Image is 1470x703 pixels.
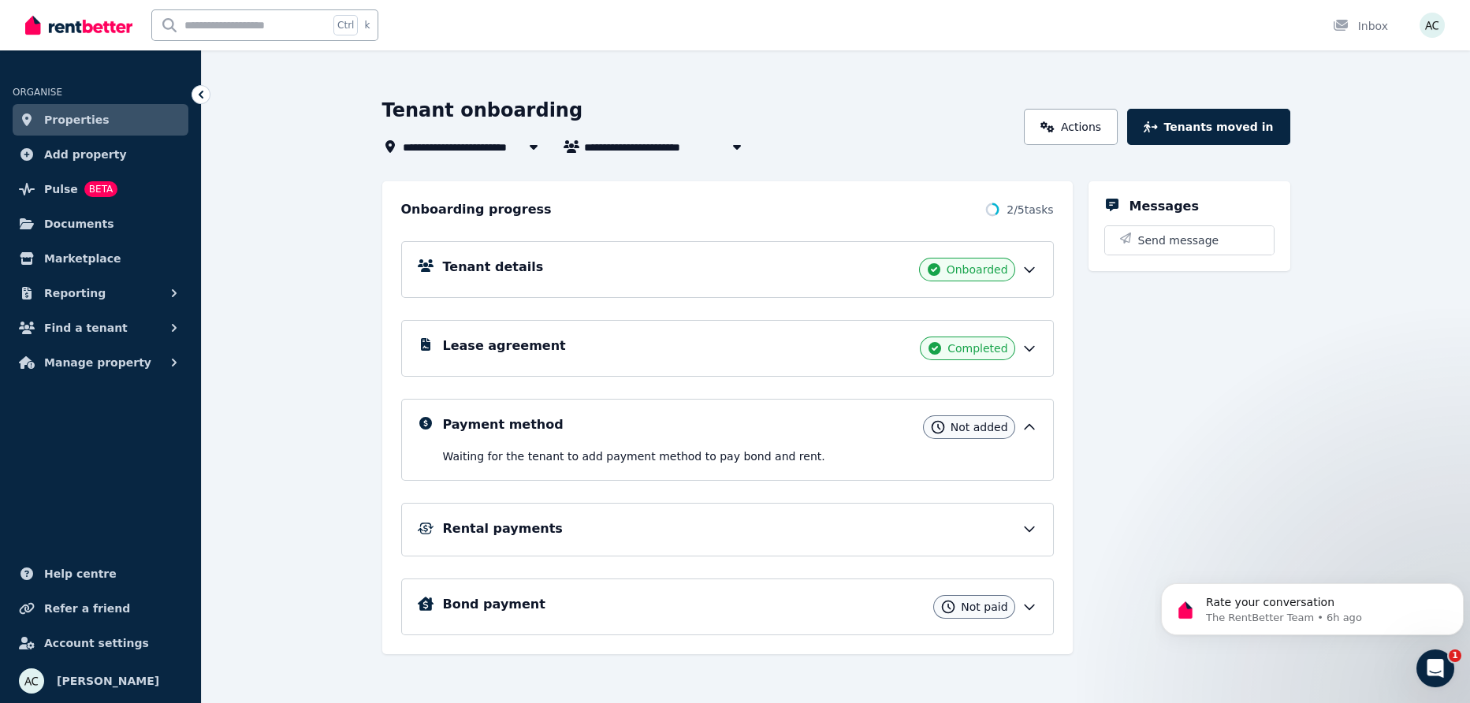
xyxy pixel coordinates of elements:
a: PulseBETA [13,173,188,205]
button: Manage property [13,347,188,378]
a: Account settings [13,627,188,659]
span: Find a tenant [44,318,128,337]
h5: Tenant details [443,258,544,277]
span: Not added [951,419,1008,435]
span: Completed [947,340,1007,356]
img: Rental Payments [418,523,434,534]
span: ORGANISE [13,87,62,98]
a: Add property [13,139,188,170]
span: Onboarded [947,262,1008,277]
span: Not paid [961,599,1007,615]
button: Find a tenant [13,312,188,344]
span: BETA [84,181,117,197]
span: Refer a friend [44,599,130,618]
span: Help centre [44,564,117,583]
img: Ana Carvalho [1420,13,1445,38]
button: Tenants moved in [1127,109,1290,145]
iframe: Intercom live chat [1416,649,1454,687]
span: Marketplace [44,249,121,268]
a: Refer a friend [13,593,188,624]
a: Help centre [13,558,188,590]
h5: Lease agreement [443,337,566,355]
span: Send message [1138,232,1219,248]
span: Add property [44,145,127,164]
span: Documents [44,214,114,233]
h1: Tenant onboarding [382,98,583,123]
span: Ctrl [333,15,358,35]
span: Properties [44,110,110,129]
div: Inbox [1333,18,1388,34]
p: Waiting for the tenant to add payment method to pay bond and rent . [443,448,1037,464]
button: Reporting [13,277,188,309]
span: Manage property [44,353,151,372]
h2: Onboarding progress [401,200,552,219]
span: k [364,19,370,32]
a: Properties [13,104,188,136]
a: Documents [13,208,188,240]
h5: Messages [1129,197,1199,216]
span: 2 / 5 tasks [1007,202,1053,218]
a: Marketplace [13,243,188,274]
button: Send message [1105,226,1274,255]
span: [PERSON_NAME] [57,671,159,690]
iframe: Intercom notifications message [1155,550,1470,660]
span: Account settings [44,634,149,653]
img: RentBetter [25,13,132,37]
span: Reporting [44,284,106,303]
h5: Payment method [443,415,564,434]
span: 1 [1449,649,1461,662]
img: Bond Details [418,597,434,611]
span: Pulse [44,180,78,199]
img: Ana Carvalho [19,668,44,694]
a: Actions [1024,109,1118,145]
h5: Rental payments [443,519,563,538]
h5: Bond payment [443,595,545,614]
